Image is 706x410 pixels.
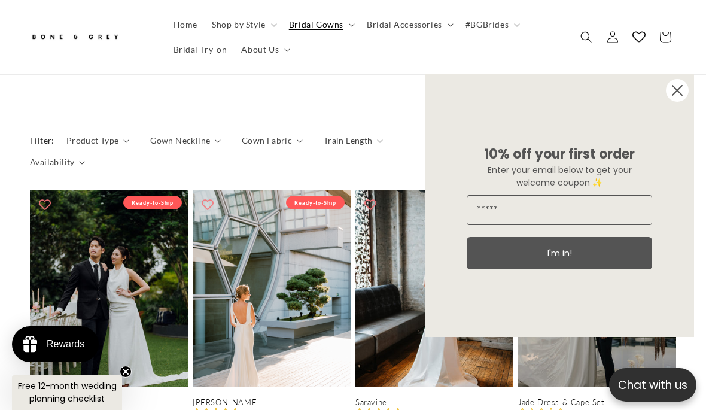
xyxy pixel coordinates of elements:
[484,145,635,163] span: 10% off your first order
[242,134,303,147] summary: Gown Fabric (0 selected)
[66,134,119,147] span: Product Type
[242,134,292,147] span: Gown Fabric
[355,397,513,408] a: Saravine
[26,23,154,51] a: Bone and Grey Bridal
[212,19,266,30] span: Shop by Style
[30,156,85,168] summary: Availability (0 selected)
[33,193,57,217] button: Add to wishlist
[30,134,54,147] h2: Filter:
[360,12,458,37] summary: Bridal Accessories
[120,366,132,378] button: Close teaser
[234,37,295,62] summary: About Us
[324,134,373,147] span: Train Length
[174,19,197,30] span: Home
[358,193,382,217] button: Add to wishlist
[488,164,632,189] span: Enter your email below to get your welcome coupon ✨
[30,156,75,168] span: Availability
[465,19,509,30] span: #BGBrides
[150,134,221,147] summary: Gown Neckline (0 selected)
[573,24,600,50] summary: Search
[289,19,343,30] span: Bridal Gowns
[518,397,676,408] a: Jade Dress & Cape Set
[609,368,696,402] button: Open chatbox
[413,62,706,349] div: FLYOUT Form
[367,19,442,30] span: Bridal Accessories
[18,380,117,405] span: Free 12-month wedding planning checklist
[47,339,84,350] div: Rewards
[174,44,227,55] span: Bridal Try-on
[467,195,652,225] input: Email
[458,12,525,37] summary: #BGBrides
[30,28,120,47] img: Bone and Grey Bridal
[193,397,351,408] a: [PERSON_NAME]
[205,12,282,37] summary: Shop by Style
[12,375,122,410] div: Free 12-month wedding planning checklistClose teaser
[150,134,210,147] span: Gown Neckline
[66,134,129,147] summary: Product Type (0 selected)
[166,37,235,62] a: Bridal Try-on
[166,12,205,37] a: Home
[196,193,220,217] button: Add to wishlist
[241,44,279,55] span: About Us
[609,376,696,394] p: Chat with us
[282,12,360,37] summary: Bridal Gowns
[467,237,652,269] button: I'm in!
[665,78,689,102] button: Close dialog
[324,134,383,147] summary: Train Length (0 selected)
